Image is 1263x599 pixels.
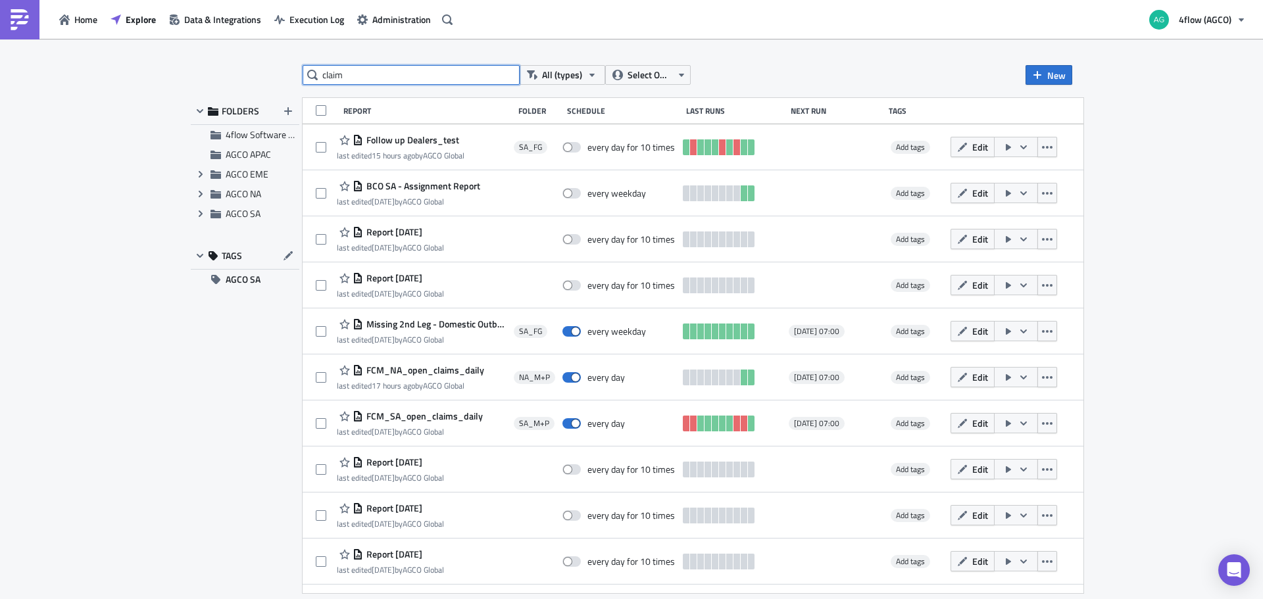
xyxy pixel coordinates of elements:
span: Add tags [891,371,930,384]
div: Folder [518,106,560,116]
div: every weekday [587,187,646,199]
button: Edit [951,367,995,387]
span: Add tags [891,417,930,430]
span: Add tags [896,279,925,291]
span: Add tags [896,509,925,521]
span: FCM_NA_open_claims_daily [363,364,484,376]
span: All (types) [542,68,582,82]
span: Add tags [896,417,925,429]
button: Edit [951,183,995,203]
span: SA_M+P [519,418,549,429]
button: Execution Log [268,9,351,30]
span: Home [74,12,97,26]
button: Edit [951,413,995,433]
button: Edit [951,229,995,249]
span: Add tags [891,509,930,522]
span: Edit [972,278,988,292]
img: Avatar [1148,9,1170,31]
button: Data & Integrations [162,9,268,30]
div: every day [587,371,625,383]
span: 4flow Software KAM [226,128,307,141]
span: NA_M+P [519,372,550,383]
div: last edited by AGCO Global [337,197,480,206]
div: every day for 10 times [587,233,675,245]
div: every day [587,418,625,429]
div: last edited by AGCO Global [337,243,444,252]
button: All (types) [520,65,605,85]
span: Edit [972,508,988,522]
input: Search Reports [303,65,520,85]
div: last edited by AGCO Global [337,335,507,345]
div: every day for 10 times [587,279,675,291]
time: 2025-09-24T11:46:53Z [372,287,395,300]
span: Edit [972,186,988,200]
button: Edit [951,321,995,341]
div: last edited by AGCO Global [337,519,444,529]
div: Report [343,106,512,116]
span: BCO SA - Assignment Report [363,180,480,192]
span: Edit [972,416,988,430]
button: Explore [104,9,162,30]
span: SA_FG [519,326,542,337]
div: every day for 10 times [587,141,675,153]
span: AGCO SA [226,270,260,289]
time: 2025-09-29T17:09:18Z [372,379,415,392]
time: 2025-09-12T18:33:12Z [372,333,395,346]
div: every day for 10 times [587,510,675,521]
div: last edited by AGCO Global [337,151,464,160]
div: every weekday [587,325,646,337]
time: 2025-09-11T17:50:58Z [372,425,395,438]
span: Add tags [896,141,925,153]
span: Add tags [896,233,925,245]
div: last edited by AGCO Global [337,565,444,575]
span: Add tags [891,187,930,200]
button: Edit [951,505,995,525]
button: 4flow (AGCO) [1141,5,1253,34]
span: Add tags [896,325,925,337]
button: Edit [951,275,995,295]
button: Home [53,9,104,30]
time: 2025-09-25T12:42:31Z [372,195,395,208]
div: last edited by AGCO Global [337,381,484,391]
span: Report 2025-09-24 [363,226,422,238]
span: AGCO SA [226,206,260,220]
span: Administration [372,12,431,26]
span: Add tags [896,187,925,199]
span: New [1047,68,1066,82]
span: Edit [972,324,988,338]
div: Last Runs [686,106,784,116]
div: Open Intercom Messenger [1218,554,1250,586]
span: Edit [972,462,988,476]
span: 4flow (AGCO) [1179,12,1231,26]
span: Edit [972,232,988,246]
span: AGCO NA [226,187,261,201]
span: Edit [972,370,988,384]
span: Add tags [891,555,930,568]
span: AGCO EME [226,167,268,181]
span: Add tags [891,463,930,476]
span: Execution Log [289,12,344,26]
button: Edit [951,137,995,157]
div: every day for 10 times [587,556,675,567]
div: Next Run [791,106,882,116]
span: Add tags [891,141,930,154]
span: Explore [126,12,156,26]
span: Edit [972,140,988,154]
span: FOLDERS [222,105,259,117]
a: Administration [351,9,437,30]
button: AGCO SA [191,270,299,289]
span: Add tags [896,371,925,383]
span: Data & Integrations [184,12,261,26]
span: Add tags [891,233,930,246]
button: Select Owner [605,65,691,85]
span: FCM_SA_open_claims_daily [363,410,483,422]
span: Missing 2nd Leg - Domestic Outbound [363,318,507,330]
div: every day for 10 times [587,464,675,475]
span: Select Owner [628,68,672,82]
span: Edit [972,554,988,568]
span: TAGS [222,250,242,262]
time: 2025-09-24T19:19:03Z [372,241,395,254]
